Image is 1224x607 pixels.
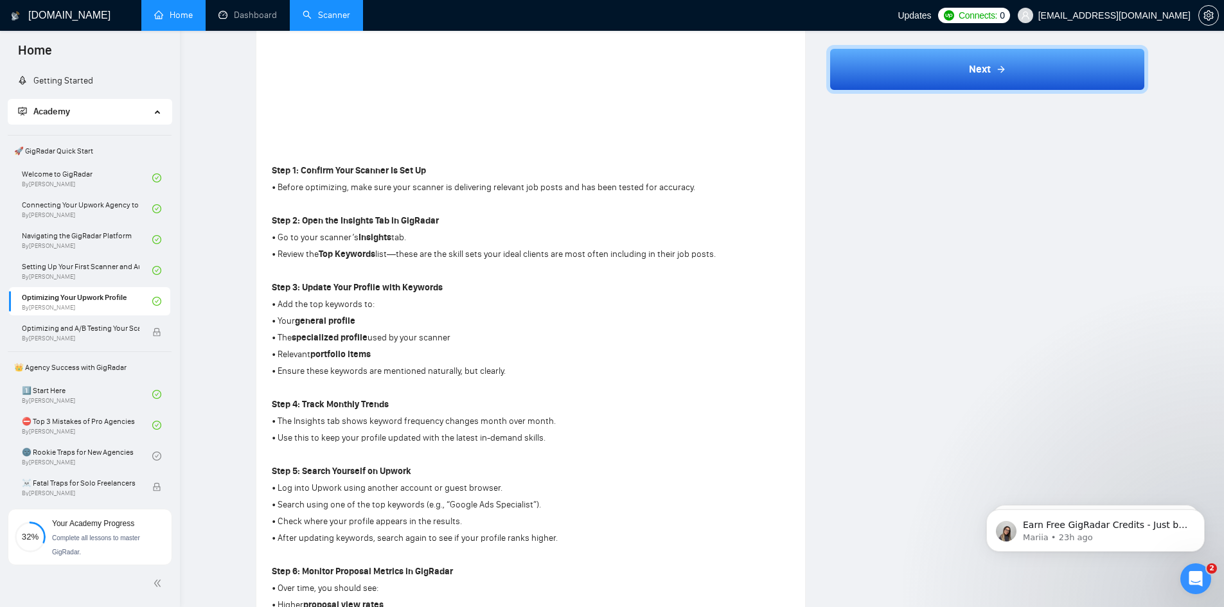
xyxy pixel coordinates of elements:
[9,355,170,380] span: 👑 Agency Success with GigRadar
[33,106,70,117] span: Academy
[152,204,161,213] span: check-circle
[292,332,368,343] strong: specialized profile
[15,532,46,541] span: 32%
[152,482,161,491] span: lock
[1180,563,1211,594] iframe: Intercom live chat
[8,41,62,68] span: Home
[22,442,152,470] a: 🌚 Rookie Traps for New AgenciesBy[PERSON_NAME]
[152,421,161,430] span: check-circle
[272,297,716,312] p: • Add the top keywords to:
[22,164,152,192] a: Welcome to GigRadarBy[PERSON_NAME]
[303,10,350,21] a: searchScanner
[272,414,716,428] p: • The Insights tab shows keyword frequency changes month over month.
[826,45,1148,94] button: Next
[272,231,716,245] p: • Go to your scanner’s tab.
[272,581,716,595] p: • Over time, you should see:
[272,247,716,261] p: • Review the list—these are the skill sets your ideal clients are most often including in their j...
[18,75,93,86] a: rocketGetting Started
[22,477,139,489] span: ☠️ Fatal Traps for Solo Freelancers
[944,10,954,21] img: upwork-logo.png
[22,287,152,315] a: Optimizing Your Upwork ProfileBy[PERSON_NAME]
[22,489,139,497] span: By [PERSON_NAME]
[1000,8,1005,22] span: 0
[1021,11,1030,20] span: user
[22,335,139,342] span: By [PERSON_NAME]
[959,8,997,22] span: Connects:
[272,431,716,445] p: • Use this to keep your profile updated with the latest in-demand skills.
[1207,563,1217,574] span: 2
[272,364,716,378] p: • Ensure these keywords are mentioned naturally, but clearly.
[272,215,439,226] strong: Step 2: Open the Insights Tab in GigRadar
[272,180,716,195] p: • Before optimizing, make sure your scanner is delivering relevant job posts and has been tested ...
[152,328,161,337] span: lock
[153,577,166,590] span: double-left
[272,314,716,328] p: • Your
[154,10,193,21] a: homeHome
[52,519,134,528] span: Your Academy Progress
[152,452,161,461] span: check-circle
[8,68,172,94] li: Getting Started
[898,10,931,21] span: Updates
[359,232,391,243] strong: Insights
[152,390,161,399] span: check-circle
[967,482,1224,572] iframe: Intercom notifications message
[218,10,277,21] a: dashboardDashboard
[272,498,716,512] p: • Search using one of the top keywords (e.g., “Google Ads Specialist”).
[22,411,152,439] a: ⛔ Top 3 Mistakes of Pro AgenciesBy[PERSON_NAME]
[272,165,426,176] strong: Step 1: Confirm Your Scanner Is Set Up
[152,297,161,306] span: check-circle
[22,225,152,254] a: Navigating the GigRadar PlatformBy[PERSON_NAME]
[272,282,443,293] strong: Step 3: Update Your Profile with Keywords
[272,399,389,410] strong: Step 4: Track Monthly Trends
[272,466,411,477] strong: Step 5: Search Yourself on Upwork
[22,380,152,409] a: 1️⃣ Start HereBy[PERSON_NAME]
[272,347,716,362] p: • Relevant
[1199,10,1218,21] span: setting
[272,515,716,529] p: • Check where your profile appears in the results.
[18,106,70,117] span: Academy
[969,62,991,77] span: Next
[319,249,375,260] strong: Top Keywords
[152,173,161,182] span: check-circle
[272,566,453,577] strong: Step 6: Monitor Proposal Metrics in GigRadar
[1198,10,1219,21] a: setting
[18,107,27,116] span: fund-projection-screen
[11,6,20,26] img: logo
[22,322,139,335] span: Optimizing and A/B Testing Your Scanner for Better Results
[310,349,371,360] strong: portfolio items
[52,534,140,556] span: Complete all lessons to master GigRadar.
[272,531,716,545] p: • After updating keywords, search again to see if your profile ranks higher.
[9,138,170,164] span: 🚀 GigRadar Quick Start
[1198,5,1219,26] button: setting
[272,481,716,495] p: • Log into Upwork using another account or guest browser.
[152,266,161,275] span: check-circle
[22,256,152,285] a: Setting Up Your First Scanner and Auto-BidderBy[PERSON_NAME]
[272,331,716,345] p: • The used by your scanner
[22,195,152,223] a: Connecting Your Upwork Agency to GigRadarBy[PERSON_NAME]
[295,315,355,326] strong: general profile
[152,235,161,244] span: check-circle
